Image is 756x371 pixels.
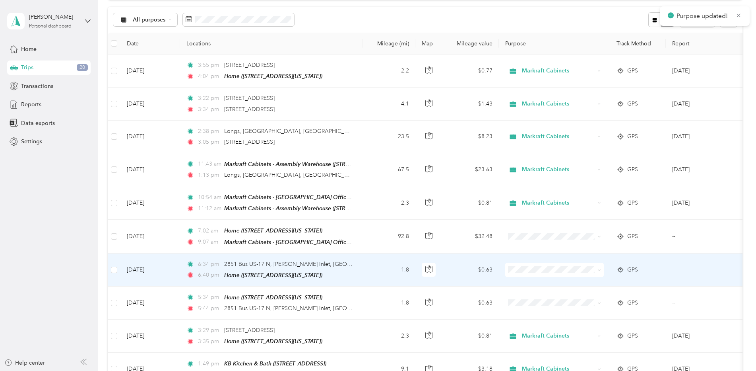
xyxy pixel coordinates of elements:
[224,360,326,367] span: KB Kitchen & Bath ([STREET_ADDRESS])
[224,327,275,334] span: [STREET_ADDRESS]
[198,72,221,81] span: 4:04 pm
[666,254,738,287] td: --
[224,294,322,301] span: Home ([STREET_ADDRESS][US_STATE])
[198,94,221,103] span: 3:22 pm
[363,220,415,253] td: 92.8
[522,199,595,207] span: Markraft Cabinets
[666,220,738,253] td: --
[198,171,221,180] span: 1:13 pm
[666,153,738,186] td: Sep 2025
[198,160,221,168] span: 11:43 am
[415,33,443,55] th: Map
[198,238,221,246] span: 9:07 am
[198,293,221,302] span: 5:34 pm
[627,299,638,307] span: GPS
[224,128,361,135] span: Longs, [GEOGRAPHIC_DATA], [GEOGRAPHIC_DATA]
[120,121,180,153] td: [DATE]
[120,287,180,320] td: [DATE]
[198,304,221,313] span: 5:44 pm
[198,193,221,202] span: 10:54 am
[198,105,221,114] span: 3:34 pm
[499,33,610,55] th: Purpose
[522,132,595,141] span: Markraft Cabinets
[224,227,322,234] span: Home ([STREET_ADDRESS][US_STATE])
[224,194,404,201] span: Markraft Cabinets - [GEOGRAPHIC_DATA] Office ([STREET_ADDRESS])
[224,73,322,79] span: Home ([STREET_ADDRESS][US_STATE])
[198,326,221,335] span: 3:29 pm
[627,100,638,108] span: GPS
[120,254,180,287] td: [DATE]
[198,127,221,136] span: 2:38 pm
[522,332,595,340] span: Markraft Cabinets
[198,337,221,346] span: 3:35 pm
[443,121,499,153] td: $8.23
[627,266,638,274] span: GPS
[627,165,638,174] span: GPS
[77,64,88,71] span: 20
[363,88,415,120] td: 4.1
[21,119,55,127] span: Data exports
[224,95,275,102] span: [STREET_ADDRESS]
[21,63,33,72] span: Trips
[133,17,166,23] span: All purposes
[120,220,180,253] td: [DATE]
[21,100,41,109] span: Reports
[198,271,221,279] span: 6:40 pm
[224,161,431,168] span: Markraft Cabinets - Assembly Warehouse ([STREET_ADDRESS][PERSON_NAME])
[666,55,738,88] td: Sep 2025
[224,172,361,178] span: Longs, [GEOGRAPHIC_DATA], [GEOGRAPHIC_DATA]
[120,186,180,220] td: [DATE]
[363,186,415,220] td: 2.3
[363,254,415,287] td: 1.8
[443,153,499,186] td: $23.63
[363,320,415,353] td: 2.3
[198,138,221,146] span: 3:05 pm
[21,45,37,53] span: Home
[198,359,221,368] span: 1:49 pm
[666,186,738,220] td: Sep 2025
[443,254,499,287] td: $0.63
[627,66,638,75] span: GPS
[627,199,638,207] span: GPS
[443,220,499,253] td: $32.48
[627,332,638,340] span: GPS
[443,55,499,88] td: $0.77
[522,66,595,75] span: Markraft Cabinets
[224,139,275,145] span: [STREET_ADDRESS]
[120,153,180,186] td: [DATE]
[677,11,730,21] p: Purpose updated!
[666,287,738,320] td: --
[21,82,53,90] span: Transactions
[198,260,221,269] span: 6:34 pm
[363,153,415,186] td: 67.5
[224,305,390,312] span: 2851 Bus US-17 N, [PERSON_NAME] Inlet, [GEOGRAPHIC_DATA]
[610,33,666,55] th: Track Method
[363,55,415,88] td: 2.2
[120,33,180,55] th: Date
[224,239,404,246] span: Markraft Cabinets - [GEOGRAPHIC_DATA] Office ([STREET_ADDRESS])
[363,287,415,320] td: 1.8
[666,88,738,120] td: Sep 2025
[666,121,738,153] td: Sep 2025
[522,165,595,174] span: Markraft Cabinets
[627,132,638,141] span: GPS
[4,359,45,367] button: Help center
[666,320,738,353] td: Sep 2025
[443,186,499,220] td: $0.81
[120,88,180,120] td: [DATE]
[198,227,221,235] span: 7:02 am
[363,33,415,55] th: Mileage (mi)
[522,100,595,108] span: Markraft Cabinets
[711,326,756,371] iframe: Everlance-gr Chat Button Frame
[443,88,499,120] td: $1.43
[224,272,322,278] span: Home ([STREET_ADDRESS][US_STATE])
[443,33,499,55] th: Mileage value
[224,261,390,268] span: 2851 Bus US-17 N, [PERSON_NAME] Inlet, [GEOGRAPHIC_DATA]
[443,287,499,320] td: $0.63
[224,338,322,344] span: Home ([STREET_ADDRESS][US_STATE])
[120,55,180,88] td: [DATE]
[666,33,738,55] th: Report
[21,137,42,146] span: Settings
[224,106,275,113] span: [STREET_ADDRESS]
